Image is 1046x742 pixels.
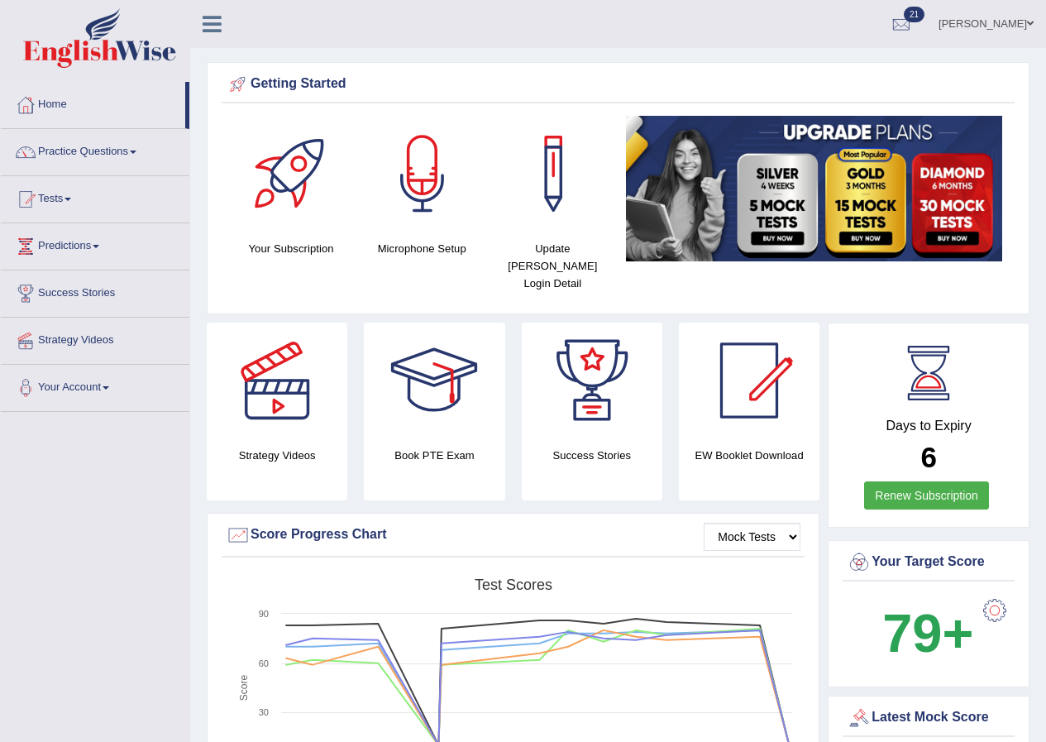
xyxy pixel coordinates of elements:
h4: EW Booklet Download [679,447,819,464]
h4: Microphone Setup [365,240,479,257]
a: Home [1,82,185,123]
span: 21 [904,7,924,22]
h4: Update [PERSON_NAME] Login Detail [495,240,609,292]
div: Latest Mock Score [847,706,1010,730]
tspan: Test scores [475,577,552,593]
a: Practice Questions [1,129,189,170]
h4: Book PTE Exam [364,447,504,464]
a: Predictions [1,223,189,265]
a: Your Account [1,365,189,406]
tspan: Score [238,675,250,701]
a: Success Stories [1,270,189,312]
text: 60 [259,658,269,668]
a: Strategy Videos [1,318,189,359]
div: Getting Started [226,72,1010,97]
h4: Success Stories [522,447,662,464]
div: Score Progress Chart [226,523,800,548]
a: Renew Subscription [864,481,989,510]
text: 30 [259,707,269,717]
b: 79+ [882,603,973,663]
img: small5.jpg [626,116,1002,261]
b: 6 [920,441,936,473]
h4: Days to Expiry [847,419,1010,433]
h4: Your Subscription [234,240,348,257]
div: Your Target Score [847,550,1010,575]
a: Tests [1,176,189,218]
h4: Strategy Videos [207,447,347,464]
text: 90 [259,609,269,619]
